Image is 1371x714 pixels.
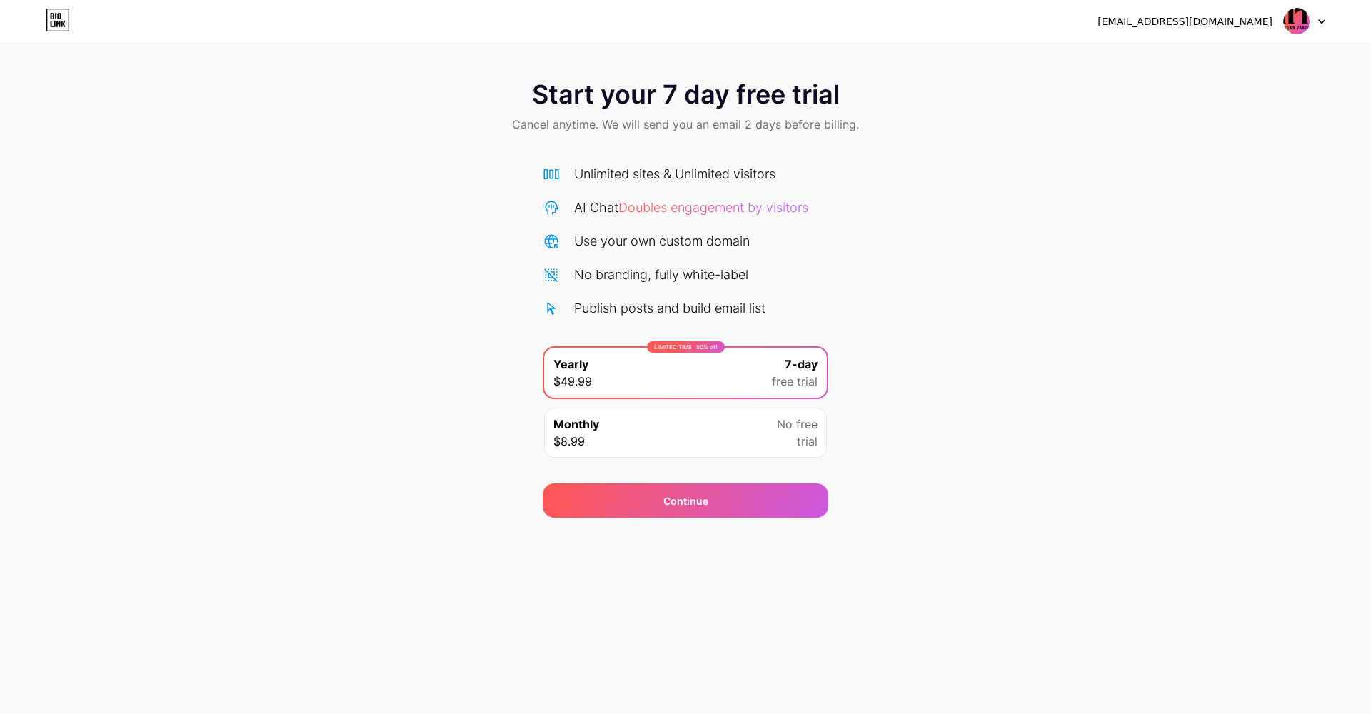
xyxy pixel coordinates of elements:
div: Use your own custom domain [574,231,750,251]
span: Cancel anytime. We will send you an email 2 days before billing. [512,116,859,133]
span: Doubles engagement by visitors [618,200,808,215]
div: LIMITED TIME : 50% off [647,341,725,353]
div: Unlimited sites & Unlimited visitors [574,164,775,183]
span: Start your 7 day free trial [532,80,840,109]
div: Continue [663,493,708,508]
span: 7-day [785,356,818,373]
span: No free [777,416,818,433]
span: Yearly [553,356,588,373]
div: No branding, fully white-label [574,265,748,284]
span: $8.99 [553,433,585,450]
span: trial [797,433,818,450]
div: Publish posts and build email list [574,298,765,318]
div: [EMAIL_ADDRESS][DOMAIN_NAME] [1098,14,1272,29]
span: free trial [772,373,818,390]
span: $49.99 [553,373,592,390]
div: AI Chat [574,198,808,217]
span: Monthly [553,416,599,433]
img: thecordovaroom [1283,8,1310,35]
